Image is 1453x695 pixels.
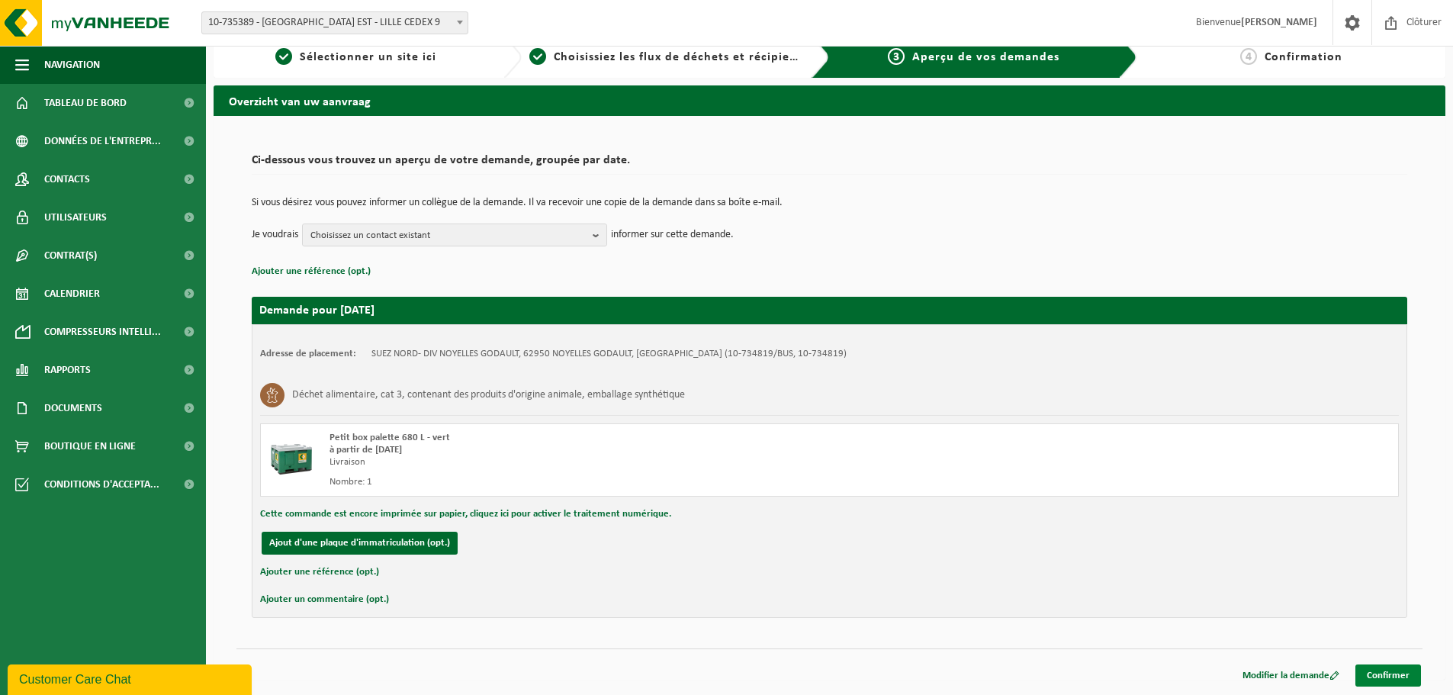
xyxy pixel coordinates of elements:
[302,224,607,246] button: Choisissez un contact existant
[44,275,100,313] span: Calendrier
[260,590,389,610] button: Ajouter un commentaire (opt.)
[260,562,379,582] button: Ajouter une référence (opt.)
[252,198,1407,208] p: Si vous désirez vous pouvez informer un collègue de la demande. Il va recevoir une copie de la de...
[252,154,1407,175] h2: Ci-dessous vous trouvez un aperçu de votre demande, groupée par date.
[44,313,161,351] span: Compresseurs intelli...
[275,48,292,65] span: 1
[329,433,450,442] span: Petit box palette 680 L - vert
[44,46,100,84] span: Navigation
[44,465,159,504] span: Conditions d'accepta...
[44,351,91,389] span: Rapports
[202,12,468,34] span: 10-735389 - SUEZ RV NORD EST - LILLE CEDEX 9
[529,48,799,66] a: 2Choisissiez les flux de déchets et récipients
[44,427,136,465] span: Boutique en ligne
[44,122,161,160] span: Données de l'entrepr...
[260,504,671,524] button: Cette commande est encore imprimée sur papier, cliquez ici pour activer le traitement numérique.
[1231,664,1351,687] a: Modifier la demande
[44,160,90,198] span: Contacts
[292,383,685,407] h3: Déchet alimentaire, cat 3, contenant des produits d'origine animale, emballage synthétique
[44,236,97,275] span: Contrat(s)
[260,349,356,359] strong: Adresse de placement:
[1355,664,1421,687] a: Confirmer
[268,432,314,478] img: PB-LB-0680-HPE-GN-01.png
[44,198,107,236] span: Utilisateurs
[259,304,375,317] strong: Demande pour [DATE]
[44,389,102,427] span: Documents
[1241,17,1317,28] strong: [PERSON_NAME]
[252,262,371,282] button: Ajouter une référence (opt.)
[201,11,468,34] span: 10-735389 - SUEZ RV NORD EST - LILLE CEDEX 9
[371,348,847,360] td: SUEZ NORD- DIV NOYELLES GODAULT, 62950 NOYELLES GODAULT, [GEOGRAPHIC_DATA] (10-734819/BUS, 10-734...
[252,224,298,246] p: Je voudrais
[529,48,546,65] span: 2
[8,661,255,695] iframe: chat widget
[44,84,127,122] span: Tableau de bord
[329,445,402,455] strong: à partir de [DATE]
[888,48,905,65] span: 3
[329,456,891,468] div: Livraison
[221,48,491,66] a: 1Sélectionner un site ici
[1240,48,1257,65] span: 4
[300,51,436,63] span: Sélectionner un site ici
[554,51,808,63] span: Choisissiez les flux de déchets et récipients
[1265,51,1342,63] span: Confirmation
[214,85,1445,115] h2: Overzicht van uw aanvraag
[310,224,587,247] span: Choisissez un contact existant
[329,476,891,488] div: Nombre: 1
[912,51,1059,63] span: Aperçu de vos demandes
[262,532,458,555] button: Ajout d'une plaque d'immatriculation (opt.)
[611,224,734,246] p: informer sur cette demande.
